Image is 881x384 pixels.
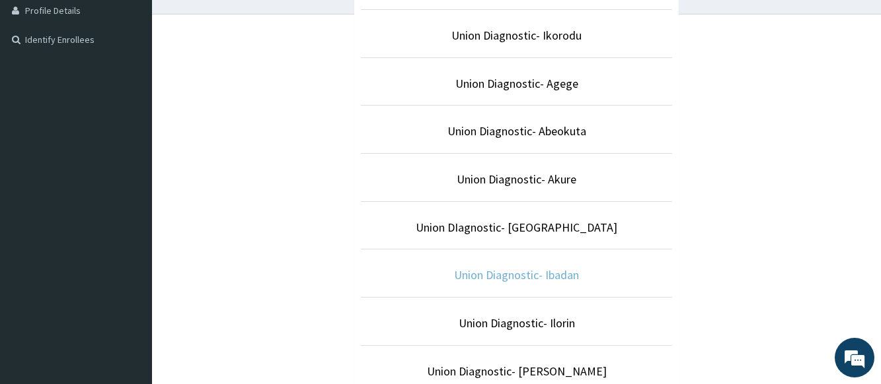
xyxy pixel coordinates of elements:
[447,123,586,139] a: Union Diagnostic- Abeokuta
[459,315,575,331] a: Union Diagnostic- Ilorin
[457,172,576,187] a: Union Diagnostic- Akure
[416,220,617,235] a: Union DIagnostic- [GEOGRAPHIC_DATA]
[427,364,607,379] a: Union Diagnostic- [PERSON_NAME]
[455,76,578,91] a: Union Diagnostic- Agege
[454,267,579,282] a: Union Diagnostic- Ibadan
[451,28,582,43] a: Union Diagnostic- Ikorodu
